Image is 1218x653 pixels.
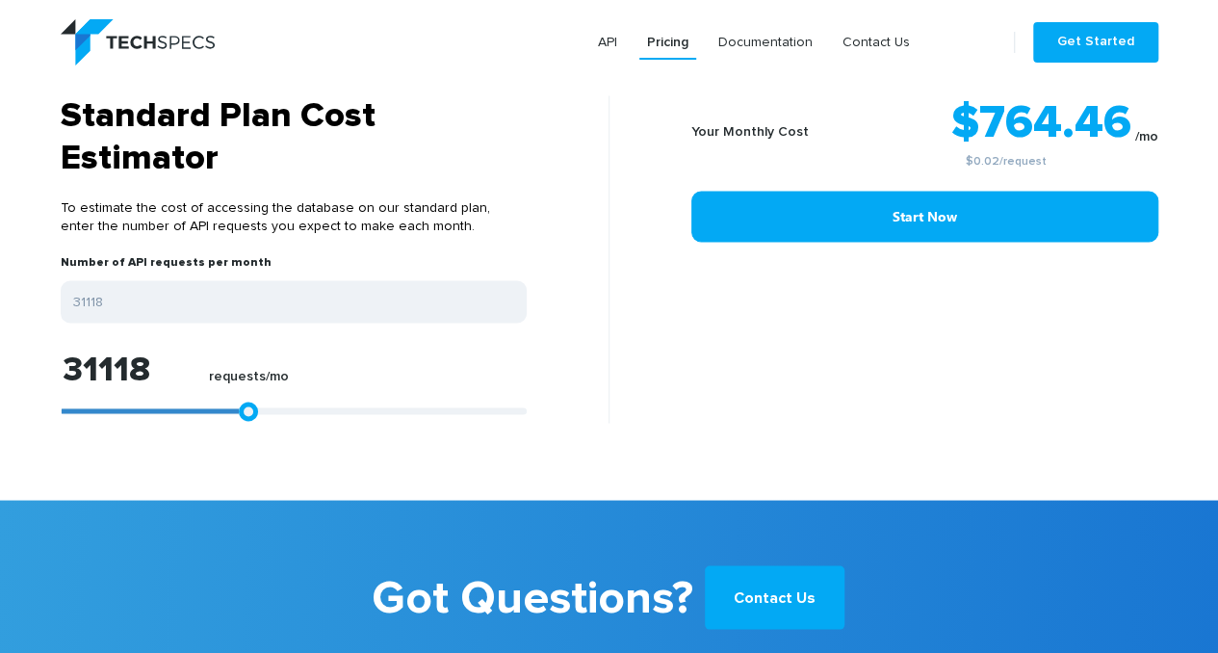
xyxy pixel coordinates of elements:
img: logo [61,19,215,65]
sub: /mo [1135,130,1158,144]
a: API [590,25,625,60]
a: Contact Us [835,25,918,60]
a: Get Started [1033,22,1158,63]
input: Enter your expected number of API requests [61,280,527,323]
label: requests/mo [209,368,289,394]
b: Your Monthly Cost [691,125,809,139]
a: Start Now [691,191,1158,242]
label: Number of API requests per month [61,255,272,280]
a: Documentation [711,25,820,60]
a: Contact Us [705,565,844,629]
strong: $764.46 [951,100,1131,146]
p: To estimate the cost of accessing the database on our standard plan, enter the number of API requ... [61,180,527,255]
a: Pricing [639,25,696,60]
h3: Standard Plan Cost Estimator [61,95,527,180]
b: Got Questions? [372,558,693,639]
small: /request [854,156,1157,168]
a: $0.02 [966,156,999,168]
